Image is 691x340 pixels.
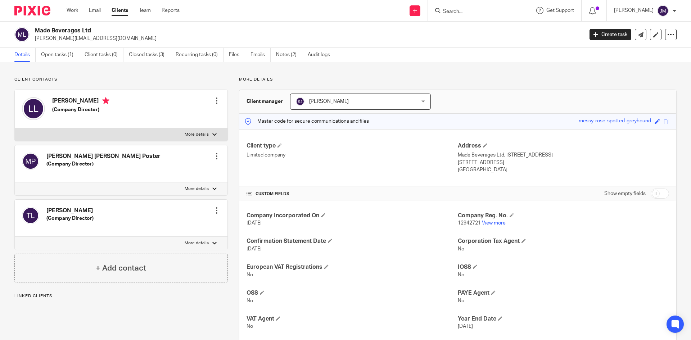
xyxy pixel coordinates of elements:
[22,153,39,170] img: svg%3E
[14,77,228,82] p: Client contacts
[458,151,669,159] p: Made Beverages Ltd, [STREET_ADDRESS]
[185,186,209,192] p: More details
[52,97,109,106] h4: [PERSON_NAME]
[614,7,654,14] p: [PERSON_NAME]
[458,298,464,303] span: No
[247,98,283,105] h3: Client manager
[309,99,349,104] span: [PERSON_NAME]
[657,5,669,17] img: svg%3E
[458,246,464,251] span: No
[247,237,458,245] h4: Confirmation Statement Date
[85,48,123,62] a: Client tasks (0)
[239,77,677,82] p: More details
[247,191,458,197] h4: CUSTOM FIELDS
[52,106,109,113] h5: (Company Director)
[546,8,574,13] span: Get Support
[35,35,579,42] p: [PERSON_NAME][EMAIL_ADDRESS][DOMAIN_NAME]
[458,289,669,297] h4: PAYE Agent
[458,237,669,245] h4: Corporation Tax Agent
[579,117,651,126] div: messy-rose-spotted-greyhound
[458,159,669,166] p: [STREET_ADDRESS]
[129,48,170,62] a: Closed tasks (3)
[247,315,458,323] h4: VAT Agent
[14,6,50,15] img: Pixie
[458,315,669,323] h4: Year End Date
[22,97,45,120] img: svg%3E
[46,215,94,222] h5: (Company Director)
[41,48,79,62] a: Open tasks (1)
[247,263,458,271] h4: European VAT Registrations
[247,221,262,226] span: [DATE]
[35,27,470,35] h2: Made Beverages Ltd
[185,132,209,137] p: More details
[482,221,506,226] a: View more
[308,48,335,62] a: Audit logs
[14,48,36,62] a: Details
[245,118,369,125] p: Master code for secure communications and files
[442,9,507,15] input: Search
[276,48,302,62] a: Notes (2)
[46,153,161,160] h4: [PERSON_NAME] [PERSON_NAME] Poster
[14,27,30,42] img: svg%3E
[296,97,304,106] img: svg%3E
[247,246,262,251] span: [DATE]
[22,207,39,224] img: svg%3E
[458,263,669,271] h4: IOSS
[247,289,458,297] h4: OSS
[247,272,253,277] span: No
[46,207,94,214] h4: [PERSON_NAME]
[458,212,669,219] h4: Company Reg. No.
[247,212,458,219] h4: Company Incorporated On
[229,48,245,62] a: Files
[176,48,223,62] a: Recurring tasks (0)
[247,298,253,303] span: No
[67,7,78,14] a: Work
[14,293,228,299] p: Linked clients
[458,221,481,226] span: 12942721
[162,7,180,14] a: Reports
[604,190,646,197] label: Show empty fields
[247,142,458,150] h4: Client type
[89,7,101,14] a: Email
[247,151,458,159] p: Limited company
[139,7,151,14] a: Team
[458,272,464,277] span: No
[102,97,109,104] i: Primary
[590,29,631,40] a: Create task
[458,142,669,150] h4: Address
[250,48,271,62] a: Emails
[247,324,253,329] span: No
[46,160,161,168] h5: (Company Director)
[458,166,669,173] p: [GEOGRAPHIC_DATA]
[112,7,128,14] a: Clients
[96,263,146,274] h4: + Add contact
[185,240,209,246] p: More details
[458,324,473,329] span: [DATE]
